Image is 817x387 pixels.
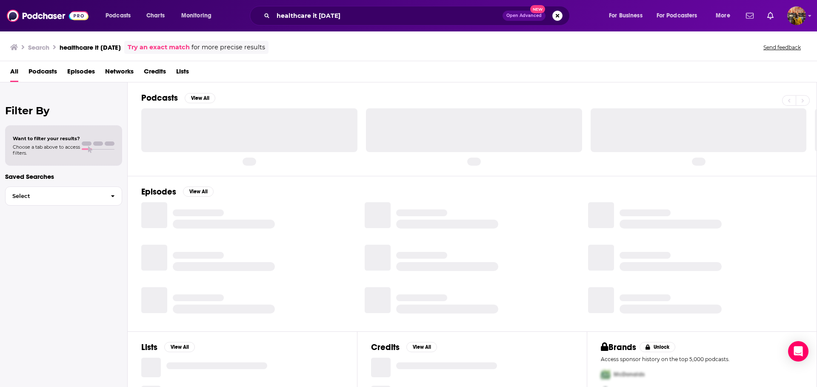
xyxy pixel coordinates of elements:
[60,43,121,51] h3: healthcare it [DATE]
[13,144,80,156] span: Choose a tab above to access filters.
[764,8,777,23] a: Show notifications dropdown
[371,342,400,353] h2: Credits
[710,9,741,23] button: open menu
[787,6,806,25] span: Logged in as hratnayake
[787,6,806,25] img: User Profile
[141,186,176,197] h2: Episodes
[371,342,437,353] a: CreditsView All
[788,341,808,362] div: Open Intercom Messenger
[503,11,546,21] button: Open AdvancedNew
[651,9,710,23] button: open menu
[183,186,214,197] button: View All
[100,9,142,23] button: open menu
[141,342,157,353] h2: Lists
[67,65,95,82] a: Episodes
[13,136,80,141] span: Want to filter your results?
[7,8,89,24] img: Podchaser - Follow, Share and Rate Podcasts
[164,342,195,352] button: View All
[141,342,195,353] a: ListsView All
[128,42,190,52] a: Try an exact match
[716,10,730,22] span: More
[614,371,645,378] span: McDonalds
[176,65,189,82] a: Lists
[640,342,676,352] button: Unlock
[597,366,614,383] img: First Pro Logo
[144,65,166,82] a: Credits
[258,6,578,25] div: Search podcasts, credits, & more...
[601,342,636,353] h2: Brands
[28,43,49,51] h3: Search
[141,93,178,103] h2: Podcasts
[743,8,757,23] a: Show notifications dropdown
[106,10,131,22] span: Podcasts
[181,10,211,22] span: Monitoring
[273,9,503,23] input: Search podcasts, credits, & more...
[787,6,806,25] button: Show profile menu
[530,5,546,13] span: New
[5,105,122,117] h2: Filter By
[657,10,697,22] span: For Podcasters
[506,14,542,18] span: Open Advanced
[141,186,214,197] a: EpisodesView All
[603,9,653,23] button: open menu
[5,186,122,206] button: Select
[105,65,134,82] a: Networks
[609,10,643,22] span: For Business
[141,9,170,23] a: Charts
[601,356,803,362] p: Access sponsor history on the top 5,000 podcasts.
[29,65,57,82] a: Podcasts
[141,93,215,103] a: PodcastsView All
[185,93,215,103] button: View All
[761,44,803,51] button: Send feedback
[191,42,265,52] span: for more precise results
[5,172,122,181] p: Saved Searches
[175,9,223,23] button: open menu
[146,10,165,22] span: Charts
[10,65,18,82] a: All
[406,342,437,352] button: View All
[6,193,104,199] span: Select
